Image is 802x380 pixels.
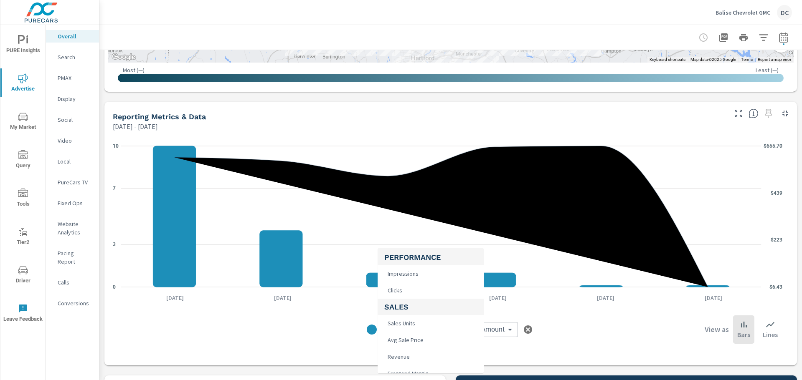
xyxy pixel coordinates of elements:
[384,334,425,346] span: Avg Sale Price
[384,317,417,329] span: Sales Units
[384,299,477,315] h5: Sales
[384,248,477,264] h5: Actions & Analytics
[384,249,477,265] h5: Performance
[384,351,411,362] span: Revenue
[384,367,430,379] span: Frontend Margin
[384,268,420,279] span: Impressions
[384,284,404,296] span: Clicks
